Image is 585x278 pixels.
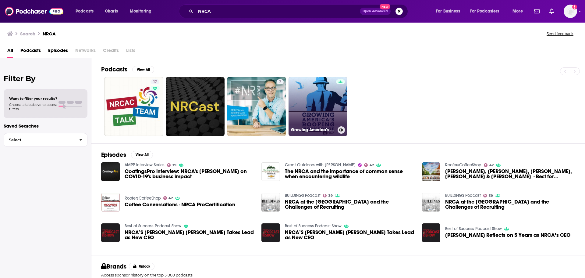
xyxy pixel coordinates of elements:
h2: Podcasts [101,66,127,73]
span: NRCA at the [GEOGRAPHIC_DATA] and the Challenges of Recruiting [445,199,575,210]
a: 42 [163,196,173,200]
a: Best of Success Podcast Show [445,226,502,231]
h3: NRCA [43,31,56,37]
button: open menu [71,6,101,16]
span: NRCA’S [PERSON_NAME] [PERSON_NAME] Takes Lead as New CEO [125,230,254,240]
span: Networks [75,45,96,58]
a: Reid Ribble Reflects on 5 Years as NRCA’s CEO [445,233,570,238]
a: PodcastsView All [101,66,154,73]
a: Alison LaValley, Trent Cotney, Rod Petrick, George Patterson & Anne Schroeder - Best for Business... [422,162,441,181]
input: Search podcasts, credits, & more... [196,6,360,16]
a: NRCA at the White House and the Challenges of Recruiting [445,199,575,210]
span: Logged in as ILATeam [564,5,577,18]
a: Coffee Conversations - NRCA ProCertification [125,202,235,207]
h3: Growing America’s Roofing Workforce [291,127,335,132]
img: NRCA at the White House and the Challenges of Recruiting [261,193,280,211]
a: RoofersCoffeeShop [125,196,161,201]
a: RoofersCoffeeShop [445,162,481,168]
a: 39 [483,194,493,197]
a: BUILDINGS Podcast [285,193,321,198]
h2: Episodes [101,151,126,159]
svg: Add a profile image [572,5,577,9]
a: 42 [484,163,494,167]
button: Select [4,133,87,147]
div: Search podcasts, credits, & more... [185,4,414,18]
a: CoatingsPro interview: NRCA's Reid Ribble on COVID-19's business impact [125,169,254,179]
button: open menu [126,6,159,16]
img: NRCA at the White House and the Challenges of Recruiting [422,193,441,211]
span: [PERSON_NAME], [PERSON_NAME], [PERSON_NAME], [PERSON_NAME] & [PERSON_NAME] - Best for Business - ... [445,169,575,179]
a: 7 [277,79,284,84]
span: 39 [328,194,333,197]
img: Reid Ribble Reflects on 5 Years as NRCA’s CEO [422,223,441,242]
button: View All [131,151,153,158]
a: Growing America’s Roofing Workforce [289,77,348,136]
button: View All [132,66,154,73]
a: NRCA’S McKay Daniels Takes Lead as New CEO [285,230,415,240]
a: Episodes [48,45,68,58]
a: 42 [364,163,374,167]
a: Charts [101,6,122,16]
a: Best of Success Podcast Show [125,223,181,229]
img: User Profile [564,5,577,18]
a: Podcasts [20,45,41,58]
span: All [7,45,13,58]
span: Charts [105,7,118,16]
a: NRCA’S McKay Daniels Takes Lead as New CEO [125,230,254,240]
a: 17 [104,77,163,136]
span: [PERSON_NAME] Reflects on 5 Years as NRCA’s CEO [445,233,570,238]
p: Access sponsor history on the top 5,000 podcasts. [101,273,575,277]
a: The NRCA and the importance of common sense when encountering wildlife [285,169,415,179]
img: The NRCA and the importance of common sense when encountering wildlife [261,162,280,181]
a: Great Outdoors with Charlie Potter [285,162,356,168]
img: Podchaser - Follow, Share and Rate Podcasts [5,5,63,17]
span: New [380,4,391,9]
span: Want to filter your results? [9,96,57,101]
span: CoatingsPro interview: NRCA's [PERSON_NAME] on COVID-19's business impact [125,169,254,179]
span: Credits [103,45,119,58]
span: Choose a tab above to access filters. [9,103,57,111]
h3: Search [20,31,35,37]
span: For Podcasters [470,7,499,16]
a: AMPP Interview Series [125,162,165,168]
span: More [512,7,523,16]
span: Select [4,138,74,142]
span: 39 [172,164,176,167]
button: open menu [432,6,468,16]
a: BUILDINGS Podcast [445,193,481,198]
span: Lists [126,45,135,58]
a: 39 [167,163,177,167]
span: 17 [153,79,157,85]
a: Show notifications dropdown [547,6,556,16]
img: CoatingsPro interview: NRCA's Reid Ribble on COVID-19's business impact [101,162,120,181]
span: 42 [370,164,374,167]
h2: Filter By [4,74,87,83]
span: NRCA’S [PERSON_NAME] [PERSON_NAME] Takes Lead as New CEO [285,230,415,240]
span: Podcasts [76,7,94,16]
img: Coffee Conversations - NRCA ProCertification [101,193,120,211]
img: NRCA’S McKay Daniels Takes Lead as New CEO [261,223,280,242]
span: 39 [489,194,493,197]
span: Monitoring [130,7,151,16]
button: Open AdvancedNew [360,8,391,15]
img: NRCA’S McKay Daniels Takes Lead as New CEO [101,223,120,242]
span: 7 [279,79,281,85]
span: 42 [489,164,494,167]
button: Unlock [129,263,155,270]
span: For Business [436,7,460,16]
a: 39 [323,194,333,197]
a: 7 [227,77,286,136]
button: Send feedback [545,31,575,36]
h2: Brands [101,263,126,270]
